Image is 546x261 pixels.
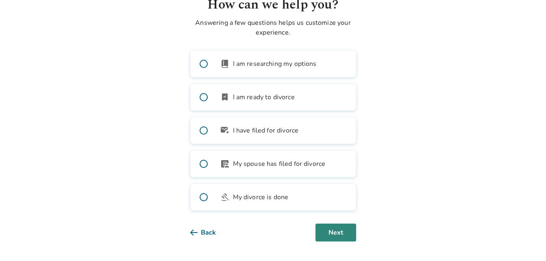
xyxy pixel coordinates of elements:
button: Back [190,224,229,241]
span: article_person [220,159,230,169]
span: outgoing_mail [220,126,230,135]
span: I am researching my options [233,59,317,69]
span: book_2 [220,59,230,69]
span: bookmark_check [220,92,230,102]
span: My spouse has filed for divorce [233,159,326,169]
button: Next [315,224,356,241]
span: I am ready to divorce [233,92,295,102]
span: My divorce is done [233,192,289,202]
span: gavel [220,192,230,202]
iframe: Chat Widget [505,222,546,261]
span: I have filed for divorce [233,126,299,135]
p: Answering a few questions helps us customize your experience. [190,18,356,37]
